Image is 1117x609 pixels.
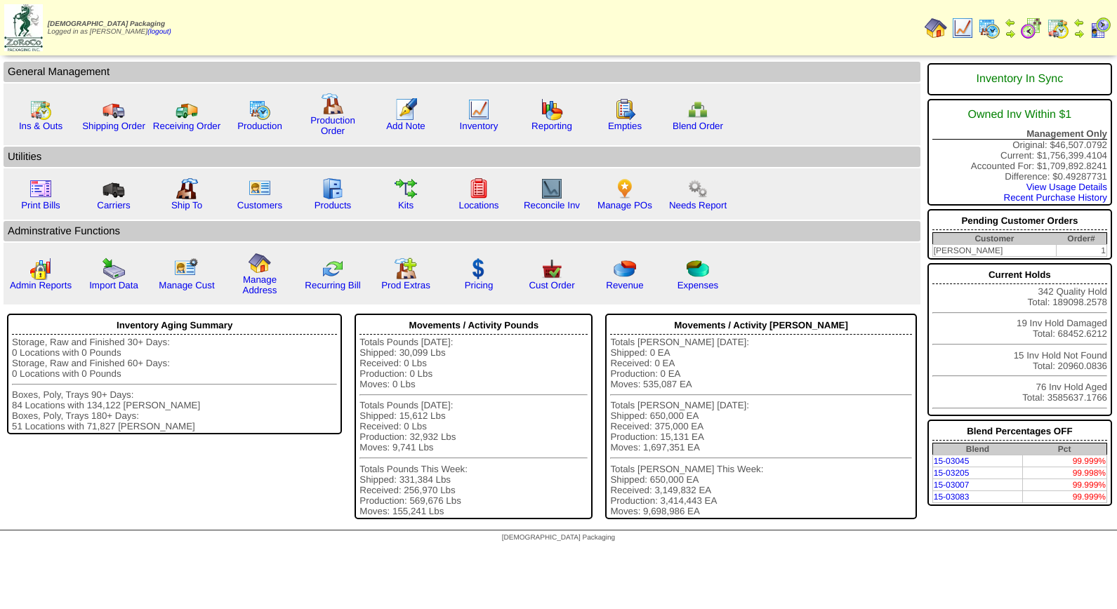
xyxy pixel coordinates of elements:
div: Owned Inv Within $1 [932,102,1107,128]
a: 15-03007 [934,480,970,490]
div: Pending Customer Orders [932,212,1107,230]
div: Original: $46,507.0792 Current: $1,756,399.4104 Accounted For: $1,709,892.8241 Difference: $0.492... [927,99,1112,206]
img: line_graph2.gif [541,178,563,200]
a: Print Bills [21,200,60,210]
div: Current Holds [932,266,1107,284]
img: customers.gif [249,178,271,200]
img: truck2.gif [176,98,198,121]
td: General Management [4,62,920,82]
div: Inventory In Sync [932,66,1107,93]
a: Recurring Bill [305,280,360,290]
img: pie_chart2.png [687,257,709,280]
a: Production [237,121,282,131]
img: calendarprod.gif [249,98,271,121]
td: Adminstrative Functions [4,221,920,241]
div: Management Only [932,128,1107,140]
img: arrowright.gif [1005,28,1016,39]
img: orders.gif [395,98,417,121]
img: line_graph.gif [951,17,974,39]
a: Empties [608,121,642,131]
a: Blend Order [673,121,723,131]
a: (logout) [147,28,171,36]
a: Production Order [310,115,355,136]
a: View Usage Details [1026,182,1107,192]
a: Ins & Outs [19,121,62,131]
span: [DEMOGRAPHIC_DATA] Packaging [502,534,615,542]
div: Storage, Raw and Finished 30+ Days: 0 Locations with 0 Pounds Storage, Raw and Finished 60+ Days:... [12,337,337,431]
span: [DEMOGRAPHIC_DATA] Packaging [48,20,165,28]
a: 15-03083 [934,492,970,502]
img: arrowright.gif [1073,28,1085,39]
td: 99.999% [1022,479,1106,491]
div: 342 Quality Hold Total: 189098.2578 19 Inv Hold Damaged Total: 68452.6212 15 Inv Hold Not Found T... [927,263,1112,416]
img: pie_chart.png [614,257,636,280]
a: Import Data [89,280,138,290]
td: 99.999% [1022,455,1106,467]
div: Totals Pounds [DATE]: Shipped: 30,099 Lbs Received: 0 Lbs Production: 0 Lbs Moves: 0 Lbs Totals P... [359,337,588,516]
td: Utilities [4,147,920,167]
a: Inventory [460,121,498,131]
a: Kits [398,200,414,210]
img: calendarinout.gif [29,98,52,121]
a: Cust Order [529,280,574,290]
a: Ship To [171,200,202,210]
img: graph.gif [541,98,563,121]
img: prodextras.gif [395,257,417,280]
img: calendarcustomer.gif [1089,17,1111,39]
th: Blend [932,443,1022,455]
img: graph2.png [29,257,52,280]
td: 99.999% [1022,491,1106,503]
a: Manage POs [597,200,652,210]
img: factory2.gif [176,178,198,200]
img: managecust.png [174,257,200,280]
img: invoice2.gif [29,178,52,200]
div: Movements / Activity [PERSON_NAME] [610,316,911,335]
a: Recent Purchase History [1004,192,1107,203]
div: Movements / Activity Pounds [359,316,588,335]
img: calendarinout.gif [1047,17,1069,39]
img: dollar.gif [468,257,490,280]
a: Manage Address [243,274,277,295]
a: 15-03045 [934,456,970,466]
td: [PERSON_NAME] [932,245,1056,257]
a: Receiving Order [153,121,220,131]
a: Reconcile Inv [524,200,580,210]
img: truck.gif [103,98,125,121]
img: cust_order.png [541,257,563,280]
a: Shipping Order [82,121,145,131]
img: factory.gif [322,93,344,115]
img: zoroco-logo-small.webp [4,4,43,51]
img: truck3.gif [103,178,125,200]
a: Reporting [531,121,572,131]
td: 1 [1056,245,1106,257]
a: Products [315,200,352,210]
img: home.gif [925,17,947,39]
div: Totals [PERSON_NAME] [DATE]: Shipped: 0 EA Received: 0 EA Production: 0 EA Moves: 535,087 EA Tota... [610,337,911,516]
a: Admin Reports [10,280,72,290]
a: Manage Cust [159,280,214,290]
img: calendarblend.gif [1020,17,1043,39]
img: po.png [614,178,636,200]
span: Logged in as [PERSON_NAME] [48,20,171,36]
img: calendarprod.gif [978,17,1000,39]
a: Carriers [97,200,130,210]
img: workorder.gif [614,98,636,121]
th: Pct [1022,443,1106,455]
img: workflow.png [687,178,709,200]
a: Revenue [606,280,643,290]
div: Blend Percentages OFF [932,422,1107,441]
a: Needs Report [669,200,727,210]
a: Customers [237,200,282,210]
a: Locations [458,200,498,210]
a: Add Note [386,121,425,131]
img: import.gif [103,257,125,280]
a: 15-03205 [934,468,970,478]
th: Order# [1056,233,1106,245]
img: locations.gif [468,178,490,200]
img: arrowleft.gif [1005,17,1016,28]
img: workflow.gif [395,178,417,200]
img: network.png [687,98,709,121]
a: Prod Extras [381,280,430,290]
td: 99.998% [1022,467,1106,479]
img: cabinet.gif [322,178,344,200]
